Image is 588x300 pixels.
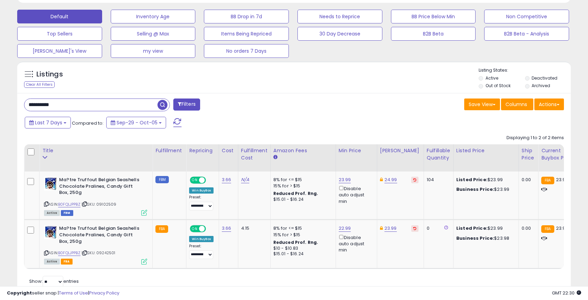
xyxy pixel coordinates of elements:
div: Win BuyBox [189,236,214,242]
a: 22.99 [339,225,351,232]
span: | SKU: 09242501 [81,250,116,256]
div: 104 [427,177,448,183]
div: Title [42,147,150,154]
button: my view [111,44,196,58]
span: Compared to: [72,120,104,126]
span: | SKU: 09102509 [81,201,117,207]
span: All listings currently available for purchase on Amazon [44,210,60,216]
button: Default [17,10,102,23]
div: Displaying 1 to 2 of 2 items [507,135,564,141]
div: Preset: [189,244,214,259]
b: Business Price: [456,186,494,193]
label: Active [486,75,498,81]
span: Columns [505,101,527,108]
div: Fulfillable Quantity [427,147,450,162]
div: ASIN: [44,177,147,215]
a: 3.66 [222,176,231,183]
div: $23.99 [456,225,513,231]
button: Inventory Age [111,10,196,23]
strong: Copyright [7,290,32,296]
button: Top Sellers [17,27,102,41]
div: Preset: [189,195,214,210]
div: Min Price [339,147,374,154]
div: 15% for > $15 [273,183,330,189]
div: 15% for > $15 [273,232,330,238]
button: Columns [501,99,533,110]
span: Show: entries [29,278,79,285]
img: 51ee-oi218L._SL40_.jpg [44,177,57,190]
img: 51ee-oi218L._SL40_.jpg [44,225,57,239]
small: FBA [541,177,554,184]
button: 30 Day Decrease [297,27,382,41]
div: seller snap | | [7,290,119,297]
div: Listed Price [456,147,516,154]
b: Business Price: [456,235,494,241]
button: Filters [173,99,200,111]
b: Listed Price: [456,176,488,183]
button: Selling @ Max [111,27,196,41]
div: 8% for <= $15 [273,177,330,183]
div: $23.98 [456,235,513,241]
button: Save View [464,99,500,110]
button: BB Price Below Min [391,10,476,23]
button: Items Being Repriced [204,27,289,41]
label: Deactivated [532,75,557,81]
button: B2B Beta - Analysis [484,27,569,41]
span: ON [190,226,199,232]
span: ON [190,177,199,183]
small: Amazon Fees. [273,154,277,161]
span: OFF [205,177,216,183]
a: 24.99 [384,176,397,183]
button: Last 7 Days [25,117,71,128]
div: Ship Price [522,147,535,162]
a: Privacy Policy [89,290,119,296]
a: 3.66 [222,225,231,232]
small: FBM [155,176,169,183]
div: Amazon Fees [273,147,333,154]
small: FBA [541,225,554,233]
div: 0.00 [522,177,533,183]
div: Clear All Filters [24,81,55,88]
span: FBA [61,259,73,265]
div: Current Buybox Price [541,147,577,162]
div: 8% for <= $15 [273,225,330,231]
div: Win BuyBox [189,187,214,194]
div: Repricing [189,147,216,154]
div: Disable auto adjust min [339,185,372,205]
a: B0FQLJPPBZ [58,201,80,207]
div: 4.15 [241,225,265,231]
button: Sep-29 - Oct-05 [106,117,166,128]
div: $15.01 - $16.24 [273,197,330,203]
div: Disable auto adjust min [339,234,372,254]
label: Archived [532,83,550,89]
span: Last 7 Days [35,119,62,126]
b: Reduced Prof. Rng. [273,190,318,196]
span: Sep-29 - Oct-05 [117,119,157,126]
button: Non Competitive [484,10,569,23]
h5: Listings [36,70,63,79]
div: Cost [222,147,235,154]
div: Fulfillment Cost [241,147,268,162]
button: Actions [534,99,564,110]
span: 23.99 [556,176,568,183]
span: FBM [61,210,73,216]
div: $23.99 [456,177,513,183]
a: 23.99 [339,176,351,183]
span: All listings currently available for purchase on Amazon [44,259,60,265]
div: 0 [427,225,448,231]
button: [PERSON_NAME]'s View [17,44,102,58]
div: $15.01 - $16.24 [273,251,330,257]
span: 23.99 [556,225,568,231]
div: $23.99 [456,186,513,193]
button: Needs to Reprice [297,10,382,23]
a: Terms of Use [59,290,88,296]
b: Reduced Prof. Rng. [273,239,318,245]
span: OFF [205,226,216,232]
button: BB Drop in 7d [204,10,289,23]
b: Ma?tre Truffout Belgian Seashells Chocolate Pralines, Candy Gift Box, 250g [59,177,143,198]
button: No orders 7 Days [204,44,289,58]
a: N/A [241,176,249,183]
div: Fulfillment [155,147,183,154]
b: Listed Price: [456,225,488,231]
a: 23.99 [384,225,397,232]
